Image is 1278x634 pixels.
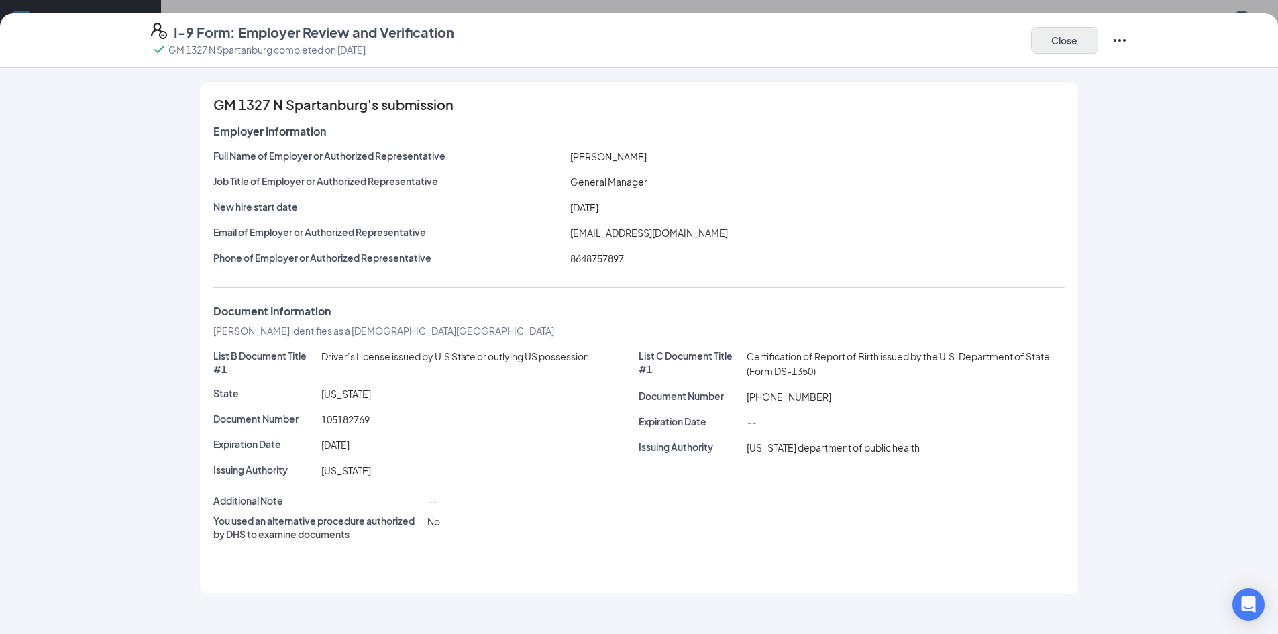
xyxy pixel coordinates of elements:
[570,176,647,188] span: General Manager
[639,389,741,403] p: Document Number
[151,42,167,58] svg: Checkmark
[213,149,565,162] p: Full Name of Employer or Authorized Representative
[747,350,1050,377] span: Certification of Report of Birth issued by the U.S. Department of State (Form DS-1350)
[213,349,316,376] p: List B Document Title #1
[639,349,741,376] p: List C Document Title #1
[213,200,565,213] p: New hire start date
[213,325,554,337] span: [PERSON_NAME] identifies as a [DEMOGRAPHIC_DATA][GEOGRAPHIC_DATA]
[1112,32,1128,48] svg: Ellipses
[1031,27,1098,54] button: Close
[639,440,741,454] p: Issuing Authority
[427,495,437,507] span: --
[570,252,624,264] span: 8648757897
[213,125,326,138] span: Employer Information
[570,227,728,239] span: [EMAIL_ADDRESS][DOMAIN_NAME]
[213,251,565,264] p: Phone of Employer or Authorized Representative
[321,413,370,425] span: 105182769
[213,437,316,451] p: Expiration Date
[427,515,440,527] span: No
[747,390,831,403] span: [PHONE_NUMBER]
[321,388,371,400] span: [US_STATE]
[213,305,331,318] span: Document Information
[1232,588,1265,621] div: Open Intercom Messenger
[151,23,167,39] svg: FormI9EVerifyIcon
[174,23,454,42] h4: I-9 Form: Employer Review and Verification
[639,415,741,428] p: Expiration Date
[321,464,371,476] span: [US_STATE]
[213,174,565,188] p: Job Title of Employer or Authorized Representative
[747,416,756,428] span: --
[321,350,589,362] span: Driver’s License issued by U.S State or outlying US possession
[570,150,647,162] span: [PERSON_NAME]
[321,439,350,451] span: [DATE]
[213,494,422,507] p: Additional Note
[168,43,366,56] p: GM 1327 N Spartanburg completed on [DATE]
[213,412,316,425] p: Document Number
[213,225,565,239] p: Email of Employer or Authorized Representative
[213,514,422,541] p: You used an alternative procedure authorized by DHS to examine documents
[213,98,454,111] span: GM 1327 N Spartanburg's submission
[747,441,920,454] span: [US_STATE] department of public health
[213,463,316,476] p: Issuing Authority
[570,201,598,213] span: [DATE]
[213,386,316,400] p: State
